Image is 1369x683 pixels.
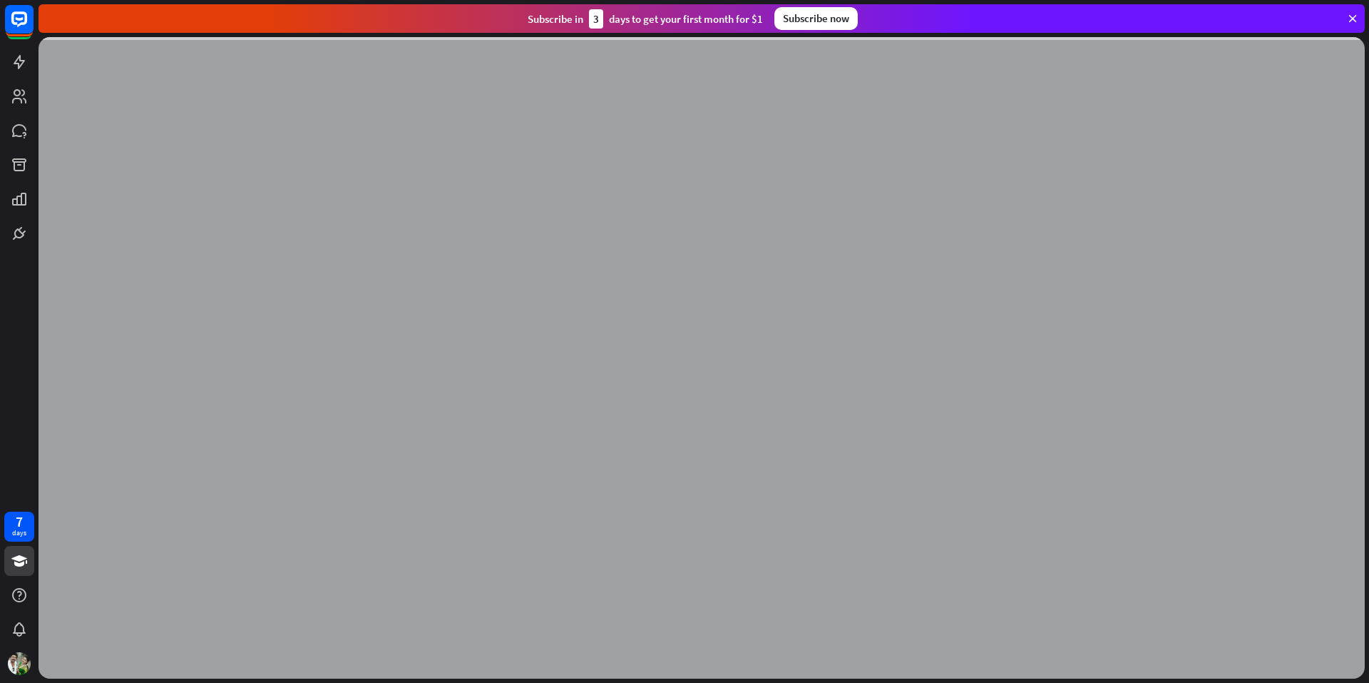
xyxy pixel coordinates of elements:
[4,512,34,542] a: 7 days
[589,9,603,29] div: 3
[774,7,858,30] div: Subscribe now
[528,9,763,29] div: Subscribe in days to get your first month for $1
[12,528,26,538] div: days
[16,515,23,528] div: 7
